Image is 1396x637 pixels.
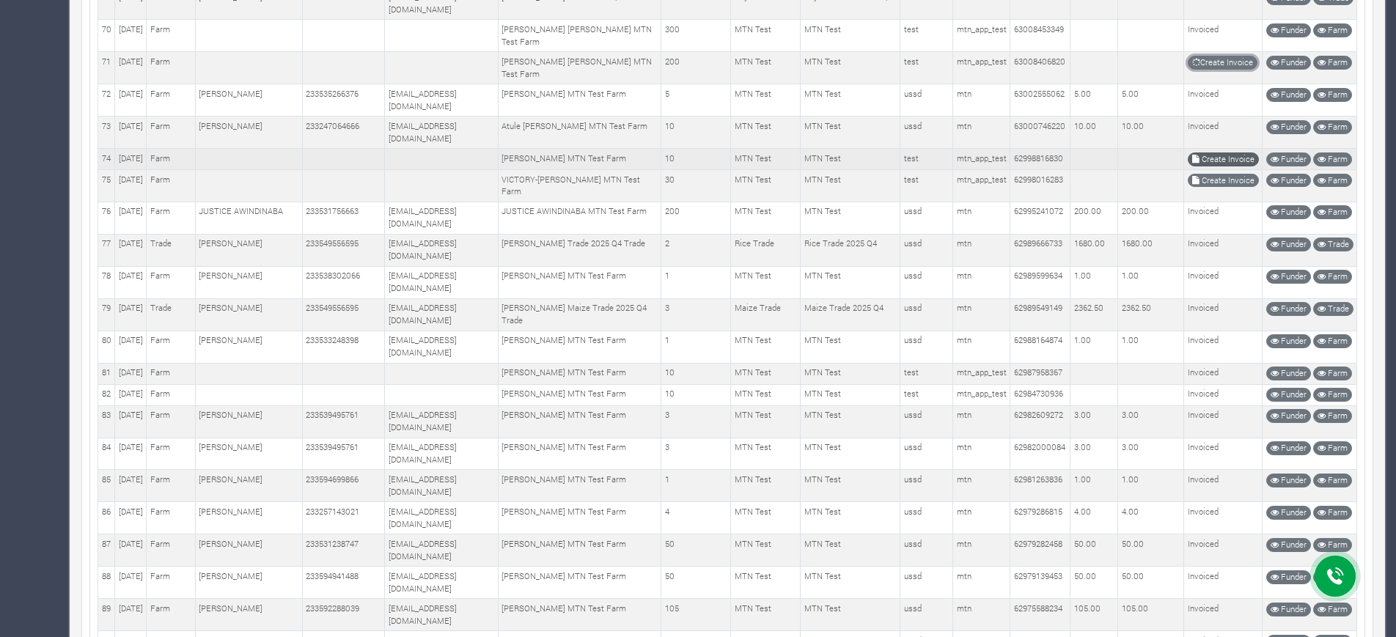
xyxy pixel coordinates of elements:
td: MTN Test [801,20,900,52]
td: [DATE] [115,470,147,502]
td: MTN Test [801,502,900,534]
td: ussd [900,202,953,234]
a: Create Invoice [1188,152,1259,166]
a: Farm [1313,388,1352,402]
td: 86 [98,502,115,534]
td: [PERSON_NAME] [195,84,302,117]
a: Funder [1266,56,1311,70]
a: Funder [1266,603,1311,616]
a: Funder [1266,474,1311,487]
a: Funder [1266,441,1311,455]
td: MTN Test [801,202,900,234]
a: Farm [1313,506,1352,520]
td: 63002555062 [1010,84,1070,117]
td: 84 [98,438,115,470]
td: MTN Test [731,117,801,149]
a: Farm [1313,409,1352,423]
td: ussd [900,470,953,502]
td: Atule [PERSON_NAME] MTN Test Farm [498,117,661,149]
td: [EMAIL_ADDRESS][DOMAIN_NAME] [385,84,499,117]
td: [DATE] [115,405,147,438]
td: [PERSON_NAME] [195,234,302,266]
td: 2 [661,234,731,266]
a: Funder [1266,367,1311,380]
td: [EMAIL_ADDRESS][DOMAIN_NAME] [385,405,499,438]
td: Farm [147,363,196,384]
td: Farm [147,266,196,298]
td: 1 [661,266,731,298]
td: [EMAIL_ADDRESS][DOMAIN_NAME] [385,234,499,266]
td: [DATE] [115,298,147,331]
a: Farm [1313,367,1352,380]
td: [DATE] [115,502,147,534]
td: test [900,52,953,84]
td: 3.00 [1070,405,1118,438]
td: mtn [953,470,1010,502]
td: mtn [953,331,1010,363]
td: mtn [953,202,1010,234]
td: 78 [98,266,115,298]
a: Funder [1266,570,1311,584]
td: Farm [147,384,196,405]
td: ussd [900,234,953,266]
a: Funder [1266,506,1311,520]
td: Invoiced [1184,20,1263,52]
a: Funder [1266,238,1311,251]
td: MTN Test [801,363,900,384]
td: 1.00 [1118,470,1184,502]
td: [PERSON_NAME] [195,117,302,149]
td: 62989666733 [1010,234,1070,266]
td: MTN Test [801,384,900,405]
td: mtn_app_test [953,20,1010,52]
td: 3 [661,405,731,438]
td: 1680.00 [1070,234,1118,266]
td: Invoiced [1184,384,1263,405]
td: 62984730936 [1010,384,1070,405]
td: MTN Test [731,384,801,405]
td: 4.00 [1118,502,1184,534]
td: test [900,170,953,202]
td: Farm [147,149,196,170]
td: 62982000084 [1010,438,1070,470]
td: Farm [147,52,196,84]
td: [PERSON_NAME] [PERSON_NAME] MTN Test Farm [498,20,661,52]
a: Create Invoice [1188,174,1259,188]
td: [PERSON_NAME] MTN Test Farm [498,405,661,438]
td: 10 [661,363,731,384]
td: 70 [98,20,115,52]
a: Farm [1313,152,1352,166]
td: 87 [98,534,115,567]
td: ussd [900,502,953,534]
td: 1.00 [1070,470,1118,502]
td: 1 [661,470,731,502]
td: [PERSON_NAME] [PERSON_NAME] MTN Test Farm [498,52,661,84]
td: mtn_app_test [953,149,1010,170]
td: mtn [953,298,1010,331]
td: test [900,20,953,52]
a: Funder [1266,538,1311,552]
td: [DATE] [115,438,147,470]
td: [DATE] [115,149,147,170]
td: 1 [661,331,731,363]
td: MTN Test [731,438,801,470]
td: 79 [98,298,115,331]
td: 3.00 [1070,438,1118,470]
td: mtn_app_test [953,170,1010,202]
td: [PERSON_NAME] [195,502,302,534]
a: Funder [1266,302,1311,316]
td: 5.00 [1070,84,1118,117]
a: Funder [1266,409,1311,423]
td: [PERSON_NAME] MTN Test Farm [498,438,661,470]
td: Farm [147,117,196,149]
td: 85 [98,470,115,502]
td: [PERSON_NAME] MTN Test Farm [498,149,661,170]
td: Invoiced [1184,298,1263,331]
td: JUSTICE AWINDINABA MTN Test Farm [498,202,661,234]
a: Farm [1313,174,1352,188]
td: MTN Test [801,117,900,149]
td: 233257143021 [302,502,385,534]
td: 30 [661,170,731,202]
td: 62982609272 [1010,405,1070,438]
td: ussd [900,84,953,117]
td: 4.00 [1070,502,1118,534]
